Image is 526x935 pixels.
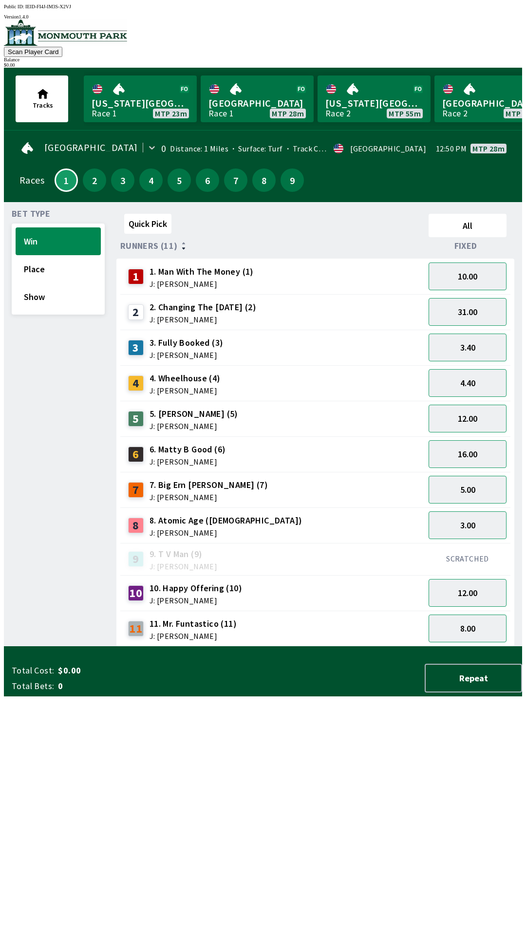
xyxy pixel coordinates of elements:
span: MTP 23m [155,110,187,117]
span: MTP 28m [472,145,505,152]
div: Races [19,176,44,184]
span: 3.40 [460,342,475,353]
div: Race 1 [208,110,234,117]
span: Repeat [433,673,513,684]
span: 7 [226,177,245,184]
button: 8 [252,168,276,192]
span: [US_STATE][GEOGRAPHIC_DATA] [92,97,189,110]
span: 3. Fully Booked (3) [150,337,224,349]
span: [US_STATE][GEOGRAPHIC_DATA] [325,97,423,110]
span: 10. Happy Offering (10) [150,582,242,595]
span: Surface: Turf [228,144,283,153]
span: 16.00 [458,449,477,460]
a: [US_STATE][GEOGRAPHIC_DATA]Race 1MTP 23m [84,75,197,122]
span: 3 [113,177,132,184]
button: 5.00 [429,476,507,504]
button: Show [16,283,101,311]
span: 1. Man With The Money (1) [150,265,254,278]
div: 10 [128,585,144,601]
div: 11 [128,621,144,636]
div: Balance [4,57,522,62]
span: 4. Wheelhouse (4) [150,372,221,385]
span: 4.40 [460,377,475,389]
span: J: [PERSON_NAME] [150,529,302,537]
span: J: [PERSON_NAME] [150,351,224,359]
span: Total Cost: [12,665,54,676]
button: 2 [83,168,106,192]
span: 6 [198,177,217,184]
span: 5. [PERSON_NAME] (5) [150,408,238,420]
div: 3 [128,340,144,355]
span: J: [PERSON_NAME] [150,562,217,570]
button: Scan Player Card [4,47,62,57]
span: J: [PERSON_NAME] [150,316,256,323]
div: 6 [128,447,144,462]
button: 9 [281,168,304,192]
span: J: [PERSON_NAME] [150,387,221,394]
span: J: [PERSON_NAME] [150,458,226,466]
span: J: [PERSON_NAME] [150,632,237,640]
span: Place [24,263,93,275]
div: 0 [161,145,166,152]
div: 8 [128,518,144,533]
span: 11. Mr. Funtastico (11) [150,617,237,630]
button: Win [16,227,101,255]
button: 16.00 [429,440,507,468]
span: Track Condition: Firm [283,144,369,153]
span: All [433,220,502,231]
span: J: [PERSON_NAME] [150,597,242,604]
div: 1 [128,269,144,284]
span: 9 [283,177,301,184]
span: 31.00 [458,306,477,318]
div: 2 [128,304,144,320]
span: 0 [58,680,211,692]
div: 7 [128,482,144,498]
span: Bet Type [12,210,50,218]
button: 6 [196,168,219,192]
button: 3.40 [429,334,507,361]
button: 7 [224,168,247,192]
span: 7. Big Ern [PERSON_NAME] (7) [150,479,268,491]
button: 10.00 [429,262,507,290]
div: Runners (11) [120,241,425,251]
div: Race 2 [442,110,468,117]
button: 12.00 [429,579,507,607]
button: Place [16,255,101,283]
div: Race 2 [325,110,351,117]
span: 5 [170,177,188,184]
span: $0.00 [58,665,211,676]
button: 5 [168,168,191,192]
button: 1 [55,168,78,192]
button: 31.00 [429,298,507,326]
span: IEID-FI4J-IM3S-X2VJ [25,4,71,9]
div: 4 [128,375,144,391]
span: 9. T V Man (9) [150,548,217,561]
button: Repeat [425,664,522,692]
button: All [429,214,507,237]
span: Distance: 1 Miles [170,144,228,153]
span: Total Bets: [12,680,54,692]
div: 9 [128,551,144,567]
div: Race 1 [92,110,117,117]
button: 12.00 [429,405,507,432]
span: Runners (11) [120,242,178,250]
button: Quick Pick [124,214,171,234]
span: Tracks [33,101,53,110]
button: Tracks [16,75,68,122]
a: [GEOGRAPHIC_DATA]Race 1MTP 28m [201,75,314,122]
div: 5 [128,411,144,427]
img: venue logo [4,19,127,46]
span: [GEOGRAPHIC_DATA] [44,144,138,151]
a: [US_STATE][GEOGRAPHIC_DATA]Race 2MTP 55m [318,75,431,122]
span: 5.00 [460,484,475,495]
span: 12.00 [458,413,477,424]
span: 6. Matty B Good (6) [150,443,226,456]
span: 10.00 [458,271,477,282]
span: 2. Changing The [DATE] (2) [150,301,256,314]
span: J: [PERSON_NAME] [150,493,268,501]
span: Quick Pick [129,218,167,229]
div: Public ID: [4,4,522,9]
span: MTP 28m [272,110,304,117]
button: 4 [139,168,163,192]
span: 3.00 [460,520,475,531]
